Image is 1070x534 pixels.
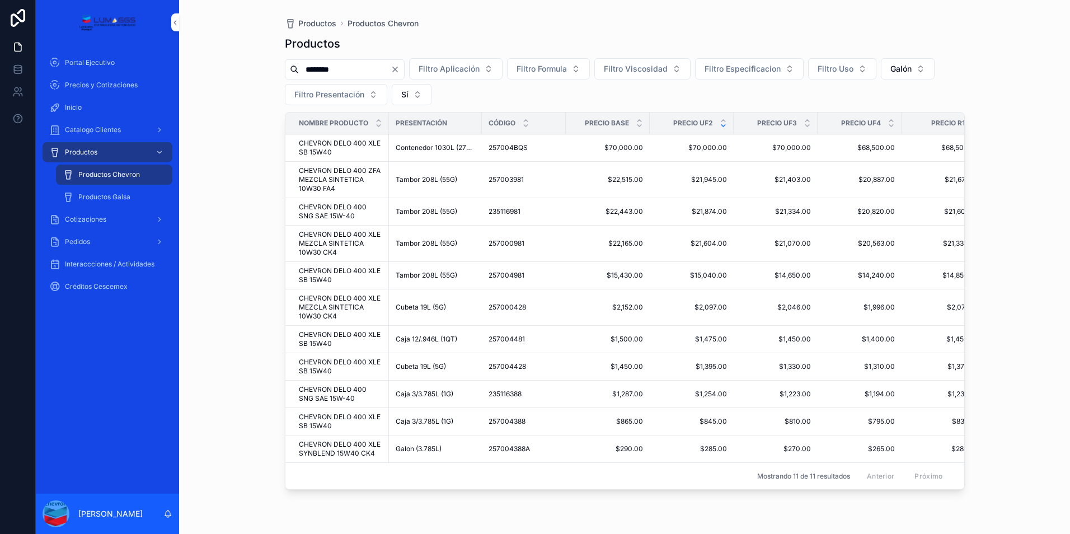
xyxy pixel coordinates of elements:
a: $1,254.00 [656,390,727,399]
button: Seleccionar botón [594,58,691,79]
a: $21,070.00 [740,239,811,248]
span: CHEVRON DELO 400 XLE SB 15W40 [299,413,382,430]
span: Cubeta 19L (5G) [396,362,446,371]
a: $22,515.00 [572,175,643,184]
a: 257004BQS [489,143,559,152]
a: $1,375.00 [908,362,979,371]
span: Galon (3.785L) [396,444,442,453]
a: 257004981 [489,271,559,280]
span: 257000428 [489,303,526,312]
span: Precio UF2 [673,119,713,128]
a: Portal Ejecutivo [43,53,172,73]
a: $795.00 [824,417,895,426]
a: 257004481 [489,335,559,344]
a: $1,450.00 [740,335,811,344]
span: Productos Chevron [78,170,140,179]
a: $14,650.00 [740,271,811,280]
span: Filtro Especificacion [705,63,781,74]
a: $270.00 [740,444,811,453]
a: CHEVRON DELO 400 XLE MEZCLA SINTETICA 10W30 CK4 [299,294,382,321]
span: $20,563.00 [824,239,895,248]
span: Sí [401,89,409,100]
p: [PERSON_NAME] [78,508,143,519]
button: Seleccionar botón [881,58,935,79]
a: $1,500.00 [572,335,643,344]
a: Créditos Cescemex [43,277,172,297]
span: $21,334.00 [740,207,811,216]
a: $2,097.00 [656,303,727,312]
span: $22,443.00 [572,207,643,216]
span: 257004388 [489,417,525,426]
a: Caja 12/.946L (1QT) [396,335,475,344]
a: $2,071.00 [908,303,979,312]
a: Productos [43,142,172,162]
span: 257004428 [489,362,526,371]
span: $70,000.00 [656,143,727,152]
span: $21,601.00 [908,207,979,216]
button: Seleccionar botón [285,84,387,105]
a: CHEVRON DELO 400 XLE MEZCLA SINTETICA 10W30 CK4 [299,230,382,257]
span: $845.00 [656,417,727,426]
a: $1,996.00 [824,303,895,312]
span: Precio R1 [931,119,965,128]
button: Seleccionar botón [507,58,590,79]
span: $21,945.00 [656,175,727,184]
a: 257000981 [489,239,559,248]
span: Precios y Cotizaciones [65,81,138,90]
a: Tambor 208L (55G) [396,175,475,184]
span: CHEVRON DELO 400 SNG SAE 15W-40 [299,385,382,403]
button: Seleccionar botón [392,84,431,105]
span: $1,287.00 [572,390,643,399]
span: Filtro Uso [818,63,853,74]
span: Caja 3/3.785L (1G) [396,390,453,399]
span: 257004BQS [489,143,528,152]
span: Caja 3/3.785L (1G) [396,417,453,426]
a: CHEVRON DELO 400 XLE SB 15W40 [299,139,382,157]
a: 257000428 [489,303,559,312]
a: 257004428 [489,362,559,371]
span: Código [489,119,515,128]
a: Interaccciones / Actividades [43,254,172,274]
span: Precio UF3 [757,119,797,128]
a: $1,395.00 [656,362,727,371]
span: 257000981 [489,239,524,248]
a: $810.00 [740,417,811,426]
button: Seleccionar botón [808,58,876,79]
a: CHEVRON DELO 400 XLE SB 15W40 [299,330,382,348]
span: Filtro Presentación [294,89,364,100]
span: Filtro Viscosidad [604,63,668,74]
a: $1,400.00 [824,335,895,344]
a: 235116388 [489,390,559,399]
a: Caja 3/3.785L (1G) [396,417,475,426]
a: CHEVRON DELO 400 XLE SB 15W40 [299,266,382,284]
span: Productos [65,148,97,157]
span: $1,239.00 [908,390,979,399]
a: $21,671.00 [908,175,979,184]
a: $285.00 [656,444,727,453]
a: $21,403.00 [740,175,811,184]
a: Caja 3/3.785L (1G) [396,390,475,399]
a: Productos Galsa [56,187,172,207]
a: $15,430.00 [572,271,643,280]
span: Portal Ejecutivo [65,58,115,67]
a: $70,000.00 [572,143,643,152]
a: CHEVRON DELO 400 ZFA MEZCLA SINTETICA 10W30 FA4 [299,166,382,193]
a: $835.00 [908,417,979,426]
a: CHEVRON DELO 400 XLE SYNBLEND 15W40 CK4 [299,440,382,458]
span: Precio UF4 [841,119,881,128]
a: $265.00 [824,444,895,453]
a: $1,330.00 [740,362,811,371]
